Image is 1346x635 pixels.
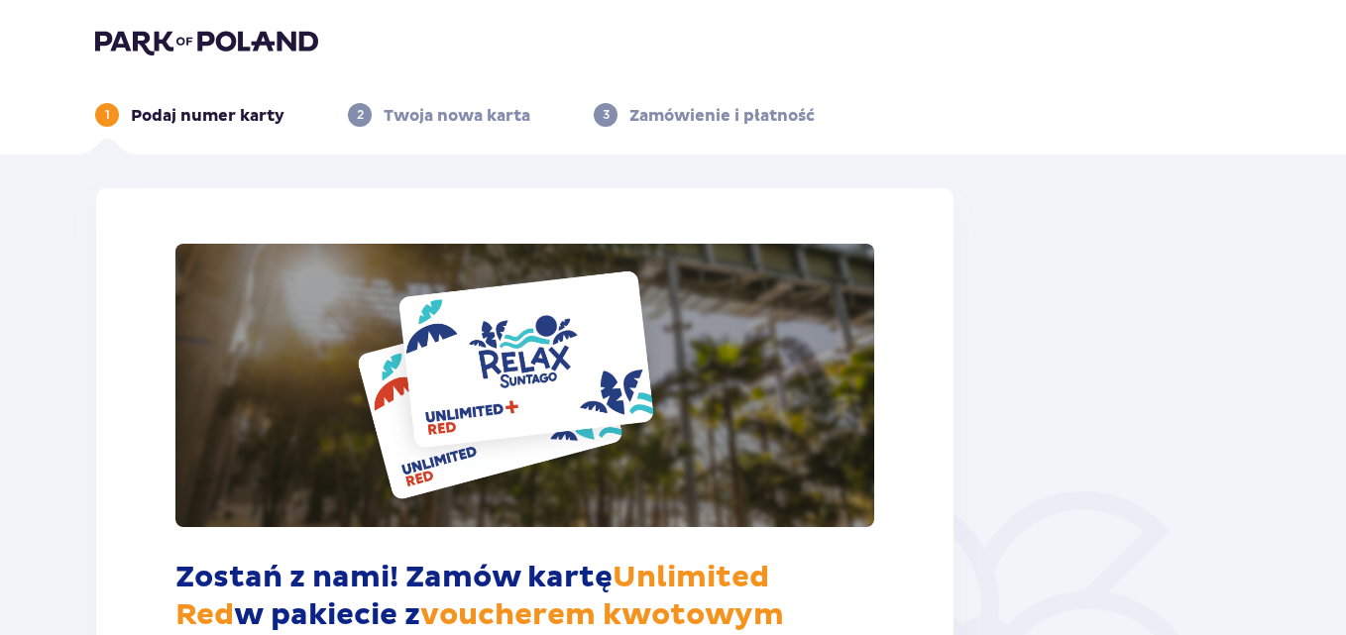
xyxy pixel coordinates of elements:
p: 2 [357,106,364,124]
p: Podaj numer karty [131,105,284,127]
div: 3Zamówienie i płatność [594,103,815,127]
p: 3 [603,106,610,124]
p: Twoja nowa karta [384,105,530,127]
div: 1Podaj numer karty [95,103,284,127]
img: Park of Poland logo [95,28,318,55]
div: 2Twoja nowa karta [348,103,530,127]
span: Unlimited Red [175,559,769,633]
p: Zamówienie i płatność [629,105,815,127]
p: 1 [105,106,110,124]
